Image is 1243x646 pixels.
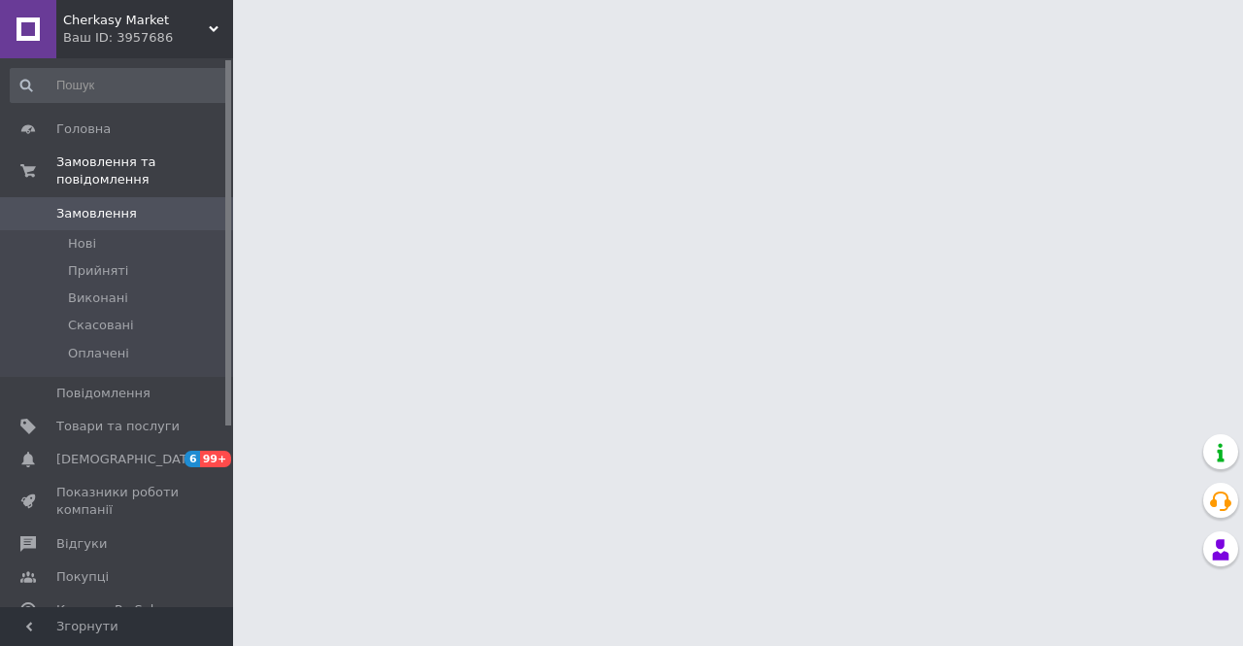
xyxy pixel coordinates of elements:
[56,385,151,402] span: Повідомлення
[185,451,200,467] span: 6
[56,601,161,619] span: Каталог ProSale
[56,484,180,519] span: Показники роботи компанії
[10,68,229,103] input: Пошук
[56,568,109,586] span: Покупці
[63,12,209,29] span: Сherkasy Market
[56,451,200,468] span: [DEMOGRAPHIC_DATA]
[68,289,128,307] span: Виконані
[68,345,129,362] span: Оплачені
[56,418,180,435] span: Товари та послуги
[56,120,111,138] span: Головна
[56,153,233,188] span: Замовлення та повідомлення
[56,205,137,222] span: Замовлення
[68,235,96,253] span: Нові
[56,535,107,553] span: Відгуки
[68,317,134,334] span: Скасовані
[200,451,232,467] span: 99+
[63,29,233,47] div: Ваш ID: 3957686
[68,262,128,280] span: Прийняті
